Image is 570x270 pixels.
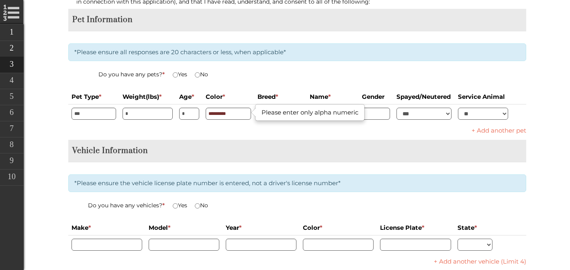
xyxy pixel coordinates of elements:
[173,69,187,80] label: Yes
[359,90,393,104] th: Gender
[68,174,526,192] div: *Please ensure the vehicle license plate number is entered, not a driver's license number*
[254,90,306,104] th: Breed
[306,90,359,104] th: Name
[68,15,526,25] h2: Pet Information
[195,203,200,209] input: No
[223,221,300,235] th: Year
[173,203,178,209] input: Yes
[434,258,526,265] a: + Add another vehicle (Limit 4)
[145,221,223,235] th: Model
[256,105,364,120] div: Please enter only alpha numeric
[68,221,145,235] th: Make
[119,90,176,104] th: Weight(lbs)
[195,69,208,80] label: No
[393,90,455,104] th: Spayed/Neutered
[455,90,511,104] th: Service Animal
[195,72,200,78] input: No
[68,200,165,211] label: Do you have any vehicles?
[173,200,187,211] label: Yes
[68,146,526,156] h2: Vehicle Information
[68,43,526,61] div: *Please ensure all responses are 20 characters or less, when applicable*
[202,90,254,104] th: Color
[68,90,120,104] th: Pet Type
[472,127,526,134] a: + Add another pet
[377,221,454,235] th: License Plate
[176,90,202,104] th: Age
[173,72,178,78] input: Yes
[300,221,377,235] th: Color
[454,221,508,235] th: State
[68,69,165,80] label: Do you have any pets?
[195,200,208,211] label: No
